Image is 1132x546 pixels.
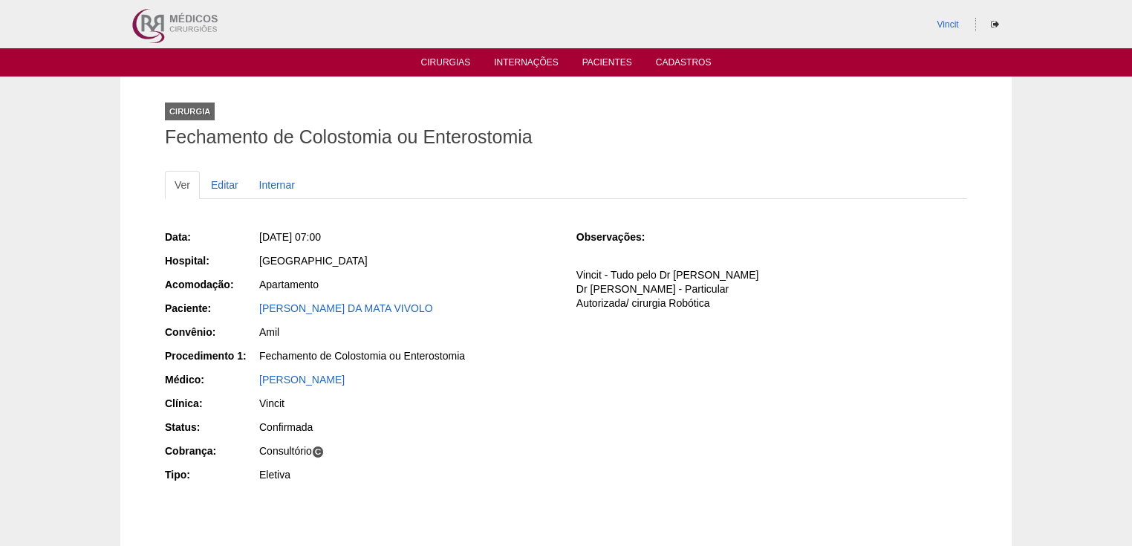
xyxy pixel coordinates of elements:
div: Acomodação: [165,277,258,292]
div: Clínica: [165,396,258,411]
div: Médico: [165,372,258,387]
a: Editar [201,171,248,199]
div: Procedimento 1: [165,348,258,363]
div: Eletiva [259,467,556,482]
div: Convênio: [165,325,258,339]
div: Cirurgia [165,103,215,120]
div: Paciente: [165,301,258,316]
h1: Fechamento de Colostomia ou Enterostomia [165,128,967,146]
div: Consultório [259,443,556,458]
div: Fechamento de Colostomia ou Enterostomia [259,348,556,363]
a: Cirurgias [421,57,471,72]
a: Pacientes [582,57,632,72]
span: C [312,446,325,458]
div: Apartamento [259,277,556,292]
a: [PERSON_NAME] DA MATA VIVOLO [259,302,433,314]
a: Ver [165,171,200,199]
a: [PERSON_NAME] [259,374,345,386]
div: Observações: [576,230,669,244]
div: Amil [259,325,556,339]
a: Vincit [937,19,959,30]
a: Internar [250,171,305,199]
div: Status: [165,420,258,435]
a: Cadastros [656,57,712,72]
div: Data: [165,230,258,244]
span: [DATE] 07:00 [259,231,321,243]
div: Vincit [259,396,556,411]
div: Hospital: [165,253,258,268]
i: Sair [991,20,999,29]
div: Confirmada [259,420,556,435]
a: Internações [494,57,559,72]
p: Vincit - Tudo pelo Dr [PERSON_NAME] Dr [PERSON_NAME] - Particular Autorizada/ cirurgia Robótica [576,268,967,311]
div: Tipo: [165,467,258,482]
div: Cobrança: [165,443,258,458]
div: [GEOGRAPHIC_DATA] [259,253,556,268]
